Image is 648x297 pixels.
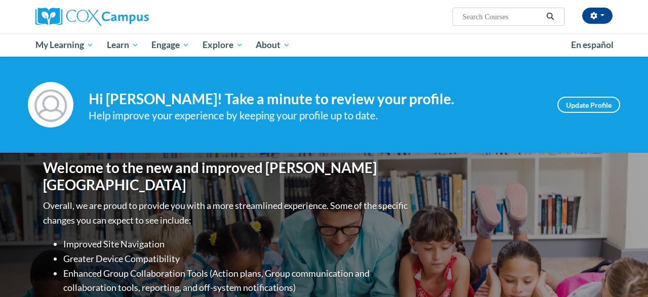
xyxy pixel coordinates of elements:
[89,107,542,124] div: Help improve your experience by keeping your profile up to date.
[543,11,558,23] button: Search
[462,11,543,23] input: Search Courses
[29,33,100,57] a: My Learning
[571,39,614,50] span: En español
[28,82,73,128] img: Profile Image
[582,8,613,24] button: Account Settings
[35,8,149,26] img: Cox Campus
[35,8,218,26] a: Cox Campus
[63,266,410,295] li: Enhanced Group Collaboration Tools (Action plans, Group communication and collaboration tools, re...
[151,39,189,51] span: Engage
[196,33,250,57] a: Explore
[145,33,196,57] a: Engage
[256,39,290,51] span: About
[35,39,94,51] span: My Learning
[557,97,620,113] a: Update Profile
[107,39,139,51] span: Learn
[607,257,640,289] iframe: Button to launch messaging window
[63,251,410,266] li: Greater Device Compatibility
[63,237,410,251] li: Improved Site Navigation
[28,33,620,57] div: Main menu
[564,34,620,56] a: En español
[89,91,542,108] h4: Hi [PERSON_NAME]! Take a minute to review your profile.
[202,39,243,51] span: Explore
[43,159,410,193] h1: Welcome to the new and improved [PERSON_NAME][GEOGRAPHIC_DATA]
[100,33,145,57] a: Learn
[43,198,410,228] p: Overall, we are proud to provide you with a more streamlined experience. Some of the specific cha...
[250,33,297,57] a: About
